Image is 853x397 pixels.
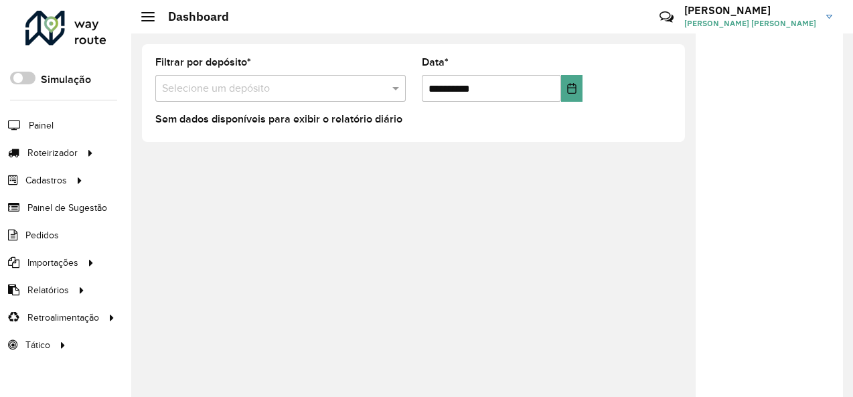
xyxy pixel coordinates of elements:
span: Painel de Sugestão [27,201,107,215]
span: Painel [29,118,54,133]
a: Contato Rápido [652,3,681,31]
span: [PERSON_NAME] [PERSON_NAME] [684,17,816,29]
button: Choose Date [561,75,583,102]
span: Pedidos [25,228,59,242]
h3: [PERSON_NAME] [684,4,816,17]
span: Cadastros [25,173,67,187]
label: Simulação [41,72,91,88]
label: Filtrar por depósito [155,54,251,70]
label: Sem dados disponíveis para exibir o relatório diário [155,111,402,127]
span: Importações [27,256,78,270]
label: Data [422,54,449,70]
span: Roteirizador [27,146,78,160]
span: Relatórios [27,283,69,297]
span: Retroalimentação [27,311,99,325]
h2: Dashboard [155,9,229,24]
span: Tático [25,338,50,352]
